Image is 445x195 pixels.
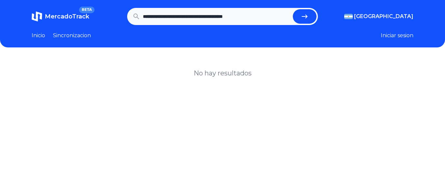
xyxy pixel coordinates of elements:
[45,13,89,20] span: MercadoTrack
[194,69,252,78] h1: No hay resultados
[344,13,413,20] button: [GEOGRAPHIC_DATA]
[79,7,95,13] span: BETA
[32,11,42,22] img: MercadoTrack
[354,13,413,20] span: [GEOGRAPHIC_DATA]
[32,32,45,40] a: Inicio
[53,32,91,40] a: Sincronizacion
[344,14,353,19] img: Argentina
[381,32,413,40] button: Iniciar sesion
[32,11,89,22] a: MercadoTrackBETA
